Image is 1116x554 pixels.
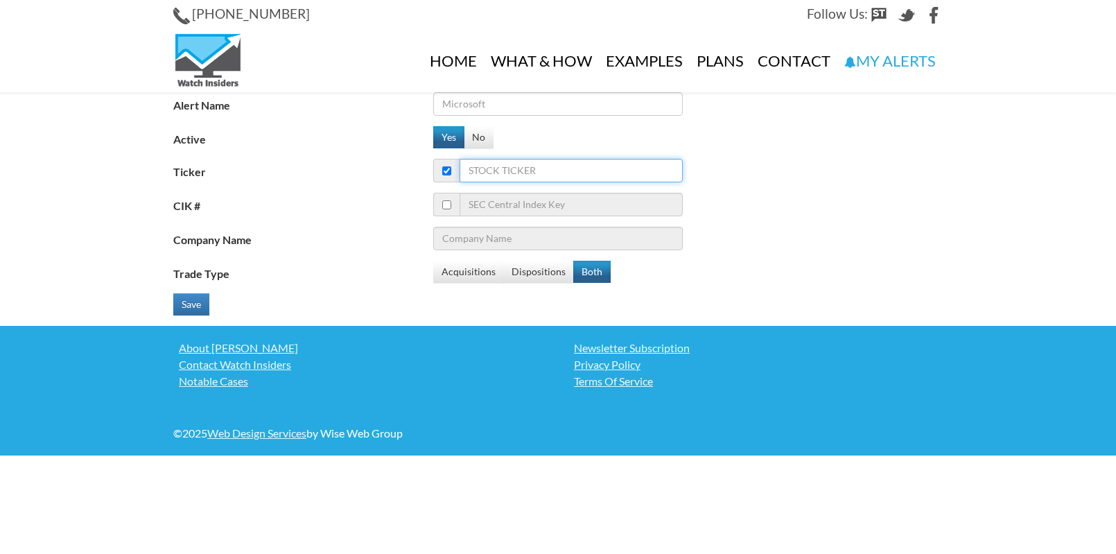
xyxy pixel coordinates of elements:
[568,356,943,373] a: Privacy Policy
[503,261,574,283] button: Dispositions
[807,6,868,21] span: Follow Us:
[568,340,943,356] a: Newsletter Subscription
[173,425,548,442] div: © 2025 by Wise Web Group
[433,227,683,250] input: Company Name
[464,126,494,148] button: No
[173,227,433,248] label: Company Name
[207,426,306,440] a: Web Design Services
[871,7,887,24] img: StockTwits
[898,7,915,24] img: Twitter
[568,373,943,390] a: Terms Of Service
[599,30,690,92] a: Examples
[173,126,433,148] label: Active
[460,193,683,216] input: SEC Central Index Key
[173,261,433,282] label: Trade Type
[423,30,484,92] a: Home
[926,7,943,24] img: Facebook
[173,373,548,390] a: Notable Cases
[751,30,837,92] a: Contact
[433,261,504,283] button: Acquisitions
[173,8,190,24] img: Phone
[433,126,464,148] button: Yes
[573,261,611,283] button: Both
[173,92,433,114] label: Alert Name
[173,193,433,214] label: CIK #
[173,293,209,315] button: Save
[690,30,751,92] a: Plans
[173,159,433,180] label: Ticker
[192,6,310,21] span: [PHONE_NUMBER]
[460,159,683,182] input: Stock Ticker
[433,92,683,116] input: Microsoft
[837,30,943,92] a: My Alerts
[484,30,599,92] a: What & How
[173,340,548,356] a: About [PERSON_NAME]
[173,356,548,373] a: Contact Watch Insiders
